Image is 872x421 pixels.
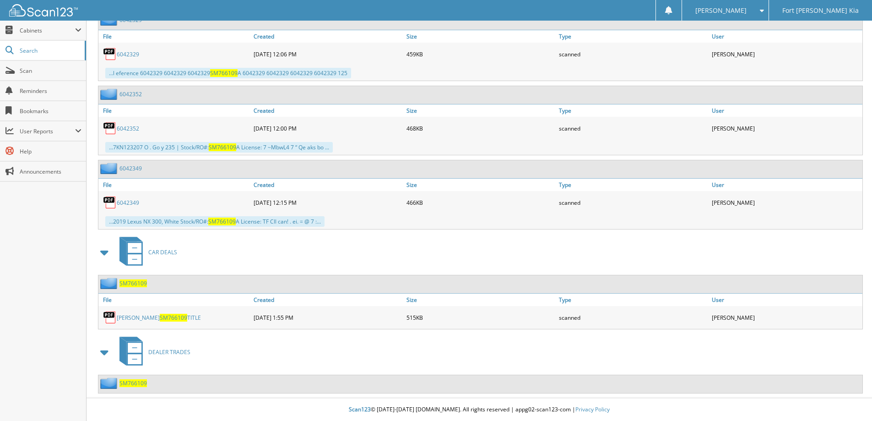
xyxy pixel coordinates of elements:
a: User [710,179,862,191]
a: File [98,30,251,43]
a: Type [557,179,710,191]
div: scanned [557,119,710,137]
div: scanned [557,45,710,63]
a: File [98,104,251,117]
a: User [710,30,862,43]
img: PDF.png [103,121,117,135]
a: Type [557,30,710,43]
span: Announcements [20,168,81,175]
a: File [98,179,251,191]
a: Privacy Policy [575,405,610,413]
div: scanned [557,308,710,327]
a: Size [404,104,557,117]
span: Help [20,148,81,155]
a: Type [557,104,710,117]
img: folder2.png [100,377,119,389]
img: folder2.png [100,163,119,174]
a: Size [404,179,557,191]
a: Created [251,294,404,306]
div: 468KB [404,119,557,137]
span: [PERSON_NAME] [695,8,747,13]
div: [PERSON_NAME] [710,308,862,327]
a: Created [251,30,404,43]
div: scanned [557,193,710,212]
span: User Reports [20,127,75,135]
span: SM766109 [209,143,236,151]
div: 515KB [404,308,557,327]
a: 6042352 [119,90,142,98]
span: SM766109 [210,69,238,77]
span: Reminders [20,87,81,95]
img: PDF.png [103,311,117,324]
span: Bookmarks [20,107,81,115]
a: Size [404,30,557,43]
span: SM766109 [208,218,236,225]
img: folder2.png [100,278,119,289]
div: ...2019 Lexus NX 300, White Stock/RO#: A License: TF Cll can! . ei. = @ 7 :... [105,216,325,227]
a: DEALER TRADES [114,334,190,370]
span: Scan123 [349,405,371,413]
div: [PERSON_NAME] [710,193,862,212]
div: [PERSON_NAME] [710,119,862,137]
div: ...l eference 6042329 6042329 6042329 A 6042329 6042329 6042329 6042329 125 [105,68,351,78]
div: ...7KN123207 O . Go y 235 | Stock/RO#: A License: 7 ~MbwL4 7 “ Qe aks bo ... [105,142,333,153]
span: Scan [20,67,81,75]
a: CAR DEALS [114,234,177,270]
div: 466KB [404,193,557,212]
span: Fort [PERSON_NAME] Kia [782,8,859,13]
a: [PERSON_NAME]SM766109TITLE [117,314,201,322]
img: PDF.png [103,47,117,61]
a: User [710,294,862,306]
a: SM766109 [119,379,147,387]
div: [DATE] 12:00 PM [251,119,404,137]
img: PDF.png [103,196,117,209]
div: 459KB [404,45,557,63]
span: CAR DEALS [148,248,177,256]
img: folder2.png [100,88,119,100]
a: Created [251,179,404,191]
div: © [DATE]-[DATE] [DOMAIN_NAME]. All rights reserved | appg02-scan123-com | [87,399,872,421]
a: Size [404,294,557,306]
a: 6042329 [117,50,139,58]
a: Created [251,104,404,117]
a: 6042349 [117,199,139,207]
a: 6042349 [119,164,142,172]
a: SM766109 [119,279,147,287]
a: Type [557,294,710,306]
a: User [710,104,862,117]
span: DEALER TRADES [148,348,190,356]
img: scan123-logo-white.svg [9,4,78,16]
span: Search [20,47,80,55]
a: File [98,294,251,306]
span: Cabinets [20,27,75,34]
a: 6042352 [117,125,139,132]
div: [DATE] 12:06 PM [251,45,404,63]
div: [PERSON_NAME] [710,45,862,63]
span: SM766109 [160,314,187,322]
div: [DATE] 1:55 PM [251,308,404,327]
iframe: Chat Widget [826,377,872,421]
div: [DATE] 12:15 PM [251,193,404,212]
